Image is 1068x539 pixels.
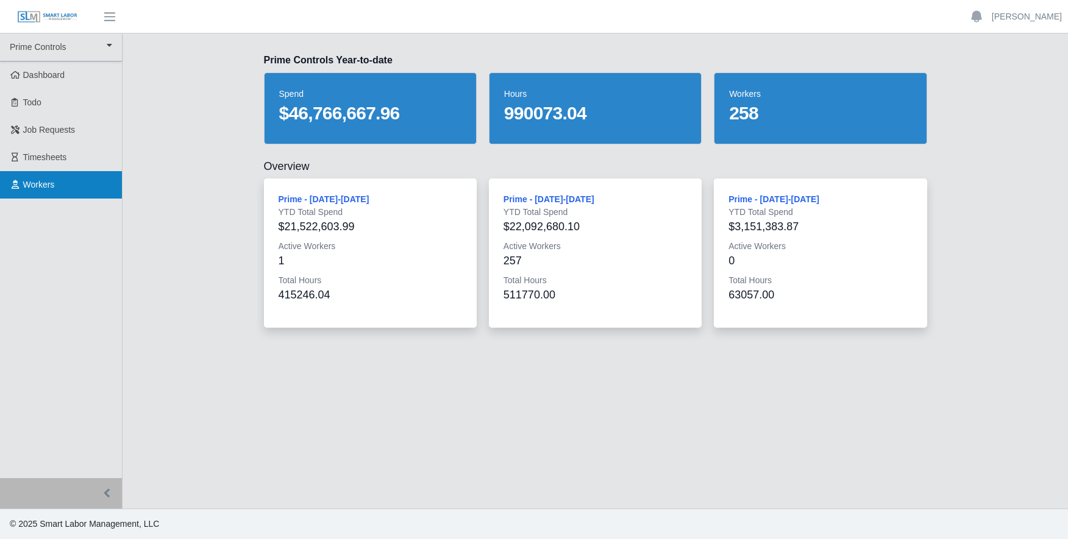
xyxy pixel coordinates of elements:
a: Prime - [DATE]-[DATE] [728,194,819,204]
div: 257 [504,252,687,269]
dd: 258 [729,102,911,124]
dt: hours [504,88,686,100]
div: 63057.00 [728,286,912,303]
img: SLM Logo [17,10,78,24]
span: Dashboard [23,70,65,80]
span: Workers [23,180,55,189]
dt: spend [279,88,461,100]
dd: 990073.04 [504,102,686,124]
dt: YTD Total Spend [279,206,462,218]
dt: Total Hours [504,274,687,286]
div: 415246.04 [279,286,462,303]
a: Prime - [DATE]-[DATE] [279,194,369,204]
dt: YTD Total Spend [728,206,912,218]
dt: Total Hours [279,274,462,286]
dt: workers [729,88,911,100]
span: © 2025 Smart Labor Management, LLC [10,519,159,529]
a: Prime - [DATE]-[DATE] [504,194,594,204]
dt: Total Hours [728,274,912,286]
div: $22,092,680.10 [504,218,687,235]
span: Job Requests [23,125,76,135]
dt: Active Workers [504,240,687,252]
dd: $46,766,667.96 [279,102,461,124]
h3: Prime Controls Year-to-date [264,53,927,68]
div: 0 [728,252,912,269]
dt: Active Workers [279,240,462,252]
dt: YTD Total Spend [504,206,687,218]
div: $21,522,603.99 [279,218,462,235]
div: 511770.00 [504,286,687,303]
h2: Overview [264,159,927,174]
a: [PERSON_NAME] [992,10,1062,23]
span: Timesheets [23,152,67,162]
span: Todo [23,97,41,107]
div: $3,151,383.87 [728,218,912,235]
dt: Active Workers [728,240,912,252]
div: 1 [279,252,462,269]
